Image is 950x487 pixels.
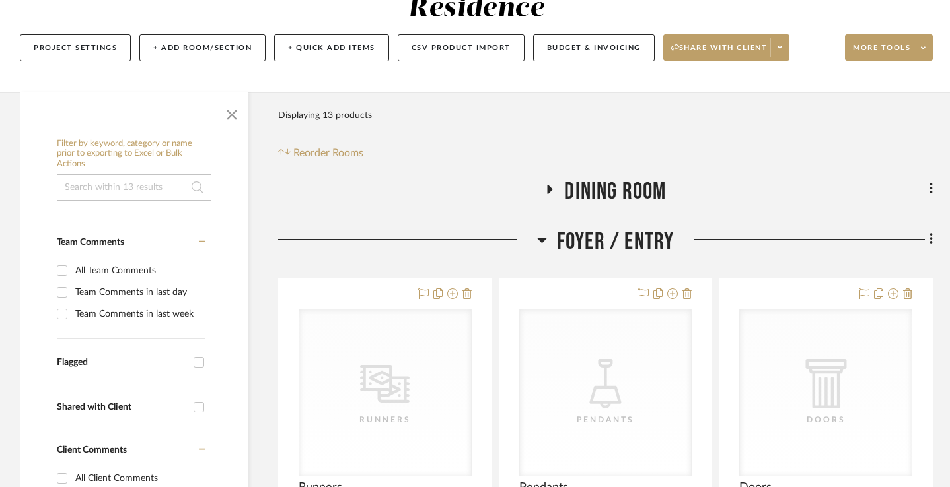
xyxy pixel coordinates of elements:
[319,413,451,426] div: Runners
[293,145,363,161] span: Reorder Rooms
[539,413,671,426] div: Pendants
[75,304,202,325] div: Team Comments in last week
[557,228,675,256] span: Foyer / Entry
[760,413,892,426] div: Doors
[278,145,363,161] button: Reorder Rooms
[853,43,910,63] span: More tools
[274,34,389,61] button: + Quick Add Items
[20,34,131,61] button: Project Settings
[845,34,933,61] button: More tools
[398,34,525,61] button: CSV Product Import
[75,282,202,303] div: Team Comments in last day
[278,102,372,129] div: Displaying 13 products
[671,43,768,63] span: Share with client
[139,34,266,61] button: + Add Room/Section
[564,178,666,206] span: Dining Room
[663,34,790,61] button: Share with client
[57,357,187,368] div: Flagged
[57,238,124,247] span: Team Comments
[219,99,245,125] button: Close
[75,260,202,281] div: All Team Comments
[520,309,692,476] div: 0
[57,139,211,170] h6: Filter by keyword, category or name prior to exporting to Excel or Bulk Actions
[57,174,211,201] input: Search within 13 results
[533,34,655,61] button: Budget & Invoicing
[57,402,187,413] div: Shared with Client
[57,445,127,455] span: Client Comments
